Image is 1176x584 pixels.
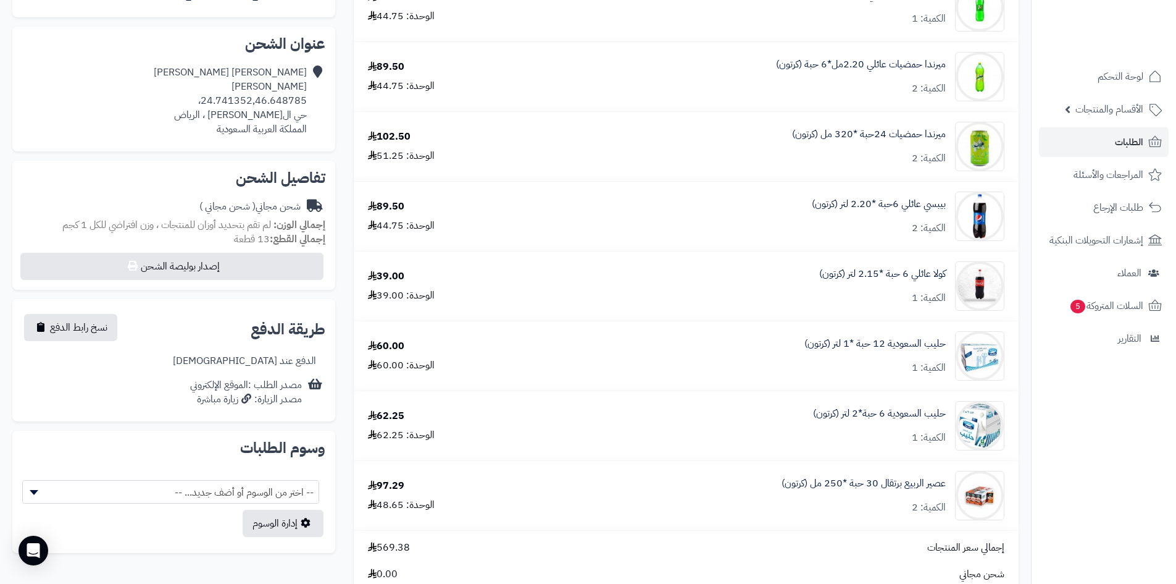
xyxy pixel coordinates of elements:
a: إشعارات التحويلات البنكية [1039,226,1169,255]
span: 0.00 [368,567,398,582]
div: الكمية: 1 [912,291,946,305]
div: الوحدة: 39.00 [368,289,435,303]
div: 62.25 [368,409,404,423]
div: Open Intercom Messenger [19,536,48,565]
img: 1747639351-liiaLBC4acNBfYxYKsAJ5OjyFnhrru89-90x90.jpg [956,261,1004,311]
span: الأقسام والمنتجات [1075,101,1143,118]
div: الوحدة: 44.75 [368,79,435,93]
span: الطلبات [1115,133,1143,151]
a: بيبسي عائلي 6حبة *2.20 لتر (كرتون) [812,197,946,211]
a: المراجعات والأسئلة [1039,160,1169,190]
div: الوحدة: 51.25 [368,149,435,163]
span: لم تقم بتحديد أوزان للمنتجات ، وزن افتراضي للكل 1 كجم [62,218,271,232]
img: 1747744811-01316ca4-bdae-4b0a-85ff-47740e91-90x90.jpg [956,331,1004,381]
div: الكمية: 1 [912,361,946,375]
div: الوحدة: 60.00 [368,358,435,373]
a: عصير الربيع برتقال 30 حبة *250 مل (كرتون) [782,476,946,491]
span: المراجعات والأسئلة [1074,166,1143,184]
span: 569.38 [368,541,410,555]
div: الكمية: 2 [912,501,946,515]
span: شحن مجاني [959,567,1004,582]
a: الطلبات [1039,127,1169,157]
span: 5 [1070,299,1086,314]
span: لوحة التحكم [1098,68,1143,85]
div: الكمية: 2 [912,151,946,166]
span: التقارير [1118,330,1141,347]
div: الكمية: 2 [912,82,946,96]
span: -- اختر من الوسوم أو أضف جديد... -- [22,480,319,504]
h2: طريقة الدفع [251,322,325,337]
span: إشعارات التحويلات البنكية [1049,232,1143,249]
img: 1747566452-bf88d184-d280-4ea7-9331-9e3669ef-90x90.jpg [956,122,1004,171]
div: مصدر الطلب :الموقع الإلكتروني [190,378,302,407]
span: طلبات الإرجاع [1093,199,1143,216]
span: نسخ رابط الدفع [50,320,107,335]
div: شحن مجاني [199,200,301,214]
h2: تفاصيل الشحن [22,171,325,185]
a: كولا عائلي 6 حبة *2.15 لتر (كرتون) [819,267,946,281]
button: إصدار بوليصة الشحن [20,253,323,280]
a: التقارير [1039,324,1169,353]
div: الوحدة: 44.75 [368,9,435,23]
h2: عنوان الشحن [22,36,325,51]
span: العملاء [1117,264,1141,282]
div: مصدر الزيارة: زيارة مباشرة [190,392,302,407]
strong: إجمالي الوزن: [273,218,325,232]
a: ميرندا حمضيات 24حبة *320 مل (كرتون) [792,127,946,142]
small: 13 قطعة [234,232,325,247]
span: إجمالي سعر المنتجات [927,541,1004,555]
h2: وسوم الطلبات [22,441,325,455]
span: -- اختر من الوسوم أو أضف جديد... -- [23,481,319,504]
div: الدفع عند [DEMOGRAPHIC_DATA] [173,354,316,368]
a: لوحة التحكم [1039,62,1169,91]
div: الوحدة: 62.25 [368,428,435,442]
div: 39.00 [368,269,404,284]
a: حليب السعودية 12 حبة *1 لتر (كرتون) [804,337,946,351]
a: السلات المتروكة5 [1039,291,1169,321]
div: الوحدة: 48.65 [368,498,435,512]
img: logo-2.png [1092,17,1164,43]
button: نسخ رابط الدفع [24,314,117,341]
a: ميرندا حمضيات عائلي 2.20مل*6 حبة (كرتون) [776,57,946,72]
strong: إجمالي القطع: [270,232,325,247]
img: 1747544486-c60db756-6ee7-44b0-a7d4-ec449800-90x90.jpg [956,52,1004,101]
div: 89.50 [368,200,404,214]
div: الكمية: 2 [912,221,946,235]
div: الكمية: 1 [912,431,946,445]
a: طلبات الإرجاع [1039,193,1169,222]
div: 97.29 [368,479,404,493]
div: الوحدة: 44.75 [368,219,435,233]
div: 102.50 [368,130,411,144]
img: 1747753193-b629fba5-3101-4607-8c76-c246a9db-90x90.jpg [956,471,1004,520]
a: حليب السعودية 6 حبة*2 لتر (كرتون) [813,407,946,421]
img: 1747745123-718-Mkr996L._AC_SL1500-90x90.jpg [956,401,1004,451]
a: العملاء [1039,258,1169,288]
div: [PERSON_NAME] [PERSON_NAME] [PERSON_NAME] 24.741352,46.648785، حي ال[PERSON_NAME] ، الرياض المملك... [154,66,307,136]
div: 60.00 [368,339,404,353]
a: إدارة الوسوم [243,510,323,537]
div: 89.50 [368,60,404,74]
img: 1747594021-514wrKpr-GL._AC_SL1500-90x90.jpg [956,192,1004,241]
div: الكمية: 1 [912,12,946,26]
span: السلات المتروكة [1069,297,1143,315]
span: ( شحن مجاني ) [199,199,256,214]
